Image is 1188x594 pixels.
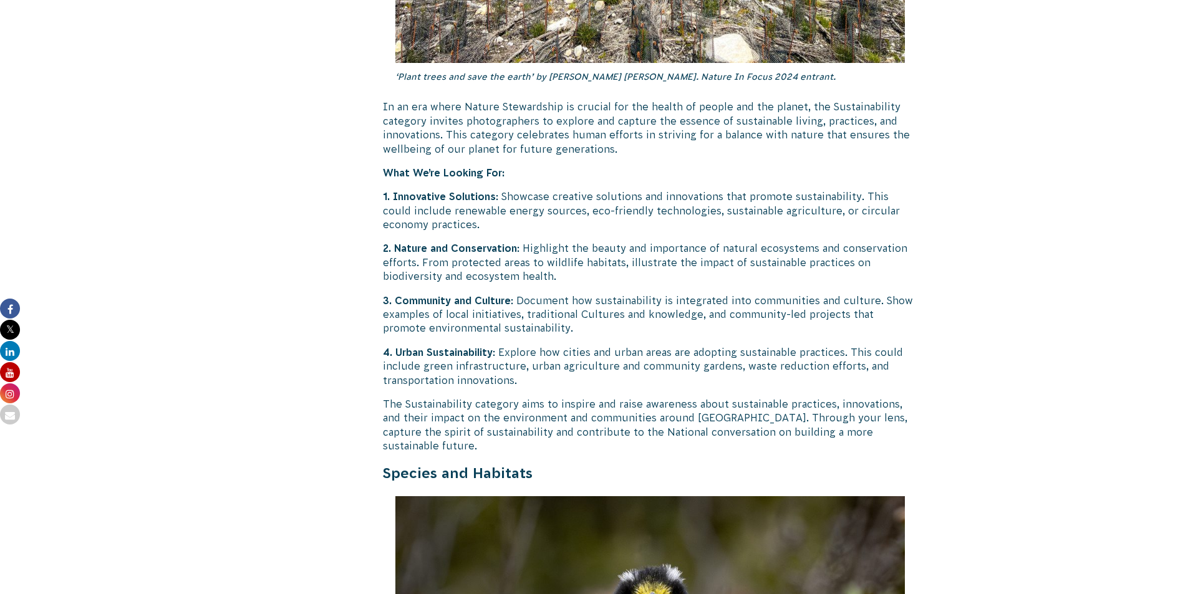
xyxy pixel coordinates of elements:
[395,72,836,82] em: ‘Plant trees and save the earth’ by [PERSON_NAME] [PERSON_NAME]. Nature In Focus 2024 entrant.
[383,295,511,306] strong: 3. Community and Culture
[383,241,918,283] p: : Highlight the beauty and importance of natural ecosystems and conservation efforts. From protec...
[383,347,493,358] strong: 4. Urban Sustainability
[383,465,533,481] strong: Species and Habitats
[383,167,505,178] strong: What We’re Looking For:
[383,345,918,387] p: : Explore how cities and urban areas are adopting sustainable practices. This could include green...
[383,294,918,335] p: : Document how sustainability is integrated into communities and culture. Show examples of local ...
[383,191,496,202] strong: 1. Innovative Solutions
[383,100,918,156] p: In an era where Nature Stewardship is crucial for the health of people and the planet, the Sustai...
[383,242,517,254] strong: 2. Nature and Conservation
[383,397,918,453] p: The Sustainability category aims to inspire and raise awareness about sustainable practices, inno...
[383,189,918,231] p: : Showcase creative solutions and innovations that promote sustainability. This could include ren...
